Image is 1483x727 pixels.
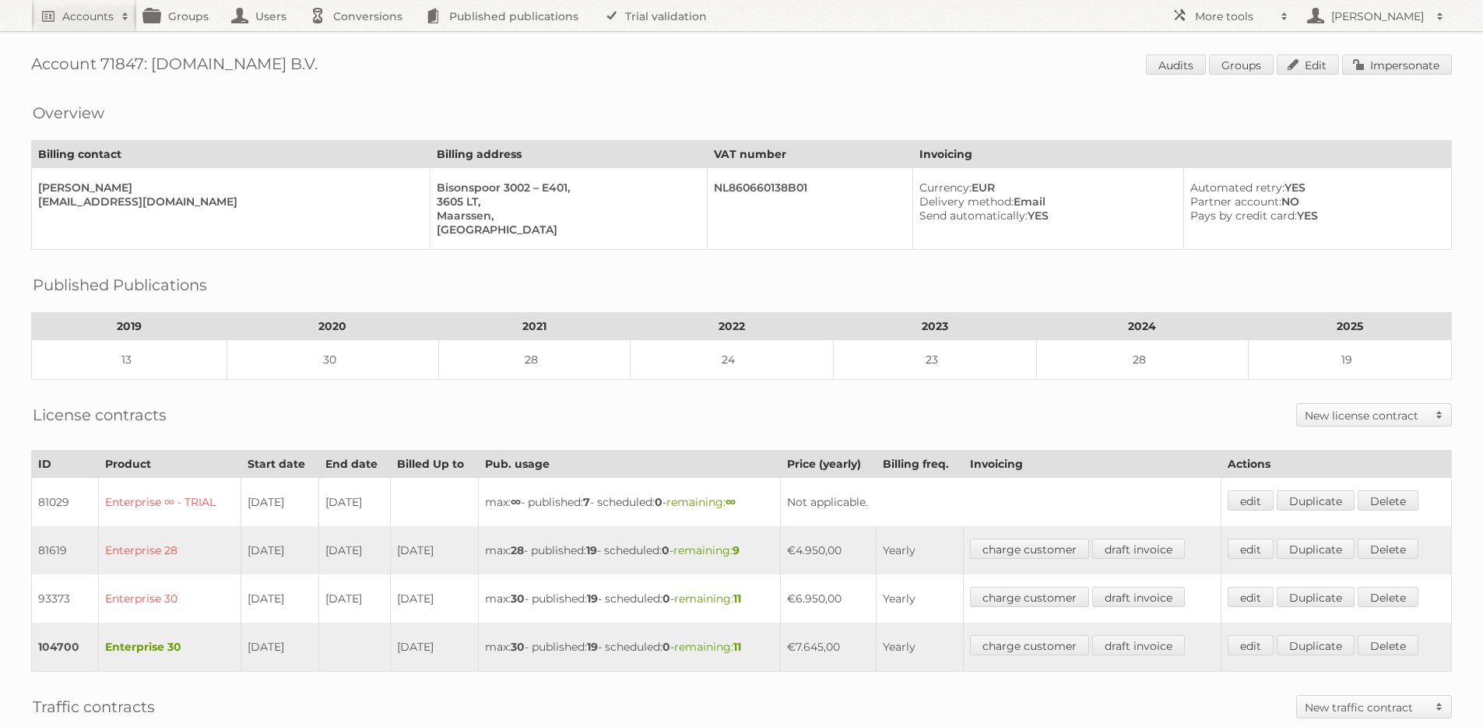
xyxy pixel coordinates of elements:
th: 2019 [32,313,227,340]
div: Bisonspoor 3002 – E401, [437,181,695,195]
td: 104700 [32,623,99,672]
th: Price (yearly) [781,451,877,478]
div: YES [1190,209,1439,223]
span: Pays by credit card: [1190,209,1297,223]
a: Duplicate [1277,587,1355,607]
span: Toggle [1428,404,1451,426]
div: EUR [919,181,1171,195]
td: 28 [1037,340,1249,380]
span: remaining: [666,495,736,509]
td: Yearly [877,574,964,623]
td: Enterprise ∞ - TRIAL [98,478,241,527]
td: Yearly [877,526,964,574]
h2: New traffic contract [1305,700,1428,715]
h2: Published Publications [33,273,207,297]
td: Enterprise 30 [98,623,241,672]
a: draft invoice [1092,635,1185,655]
td: max: - published: - scheduled: - [478,478,781,527]
span: Toggle [1428,696,1451,718]
a: edit [1228,539,1274,559]
h2: Traffic contracts [33,695,155,718]
th: 2021 [438,313,630,340]
th: 2020 [227,313,439,340]
strong: 11 [733,640,741,654]
a: charge customer [970,587,1089,607]
strong: ∞ [511,495,521,509]
strong: 0 [662,543,669,557]
td: 81619 [32,526,99,574]
strong: 7 [583,495,590,509]
td: 13 [32,340,227,380]
a: Delete [1358,490,1418,511]
div: YES [919,209,1171,223]
a: Delete [1358,635,1418,655]
td: Enterprise 30 [98,574,241,623]
th: Invoicing [913,141,1452,168]
th: Start date [241,451,318,478]
div: [GEOGRAPHIC_DATA] [437,223,695,237]
th: 2024 [1037,313,1249,340]
th: 2022 [630,313,833,340]
td: max: - published: - scheduled: - [478,574,781,623]
td: NL860660138B01 [708,168,913,250]
strong: 19 [587,640,598,654]
h2: Accounts [62,9,114,24]
th: Actions [1221,451,1451,478]
th: Billing freq. [877,451,964,478]
td: [DATE] [241,478,318,527]
strong: ∞ [726,495,736,509]
a: charge customer [970,539,1089,559]
a: Impersonate [1342,54,1452,75]
strong: 19 [586,543,597,557]
td: [DATE] [390,526,478,574]
th: Pub. usage [478,451,781,478]
a: Duplicate [1277,490,1355,511]
span: remaining: [673,543,740,557]
th: End date [318,451,390,478]
td: Enterprise 28 [98,526,241,574]
div: 3605 LT, [437,195,695,209]
h2: Overview [33,101,104,125]
th: ID [32,451,99,478]
td: 28 [438,340,630,380]
span: Partner account: [1190,195,1281,209]
a: edit [1228,490,1274,511]
strong: 30 [511,640,525,654]
div: Email [919,195,1171,209]
a: Duplicate [1277,635,1355,655]
a: Delete [1358,587,1418,607]
th: VAT number [708,141,913,168]
td: Yearly [877,623,964,672]
th: Billing contact [32,141,430,168]
div: NO [1190,195,1439,209]
td: €4.950,00 [781,526,877,574]
td: max: - published: - scheduled: - [478,623,781,672]
h2: License contracts [33,403,167,427]
td: 19 [1248,340,1451,380]
a: Audits [1146,54,1206,75]
th: Product [98,451,241,478]
h2: More tools [1195,9,1273,24]
th: Invoicing [964,451,1221,478]
td: max: - published: - scheduled: - [478,526,781,574]
h1: Account 71847: [DOMAIN_NAME] B.V. [31,54,1452,78]
td: [DATE] [241,574,318,623]
span: Automated retry: [1190,181,1284,195]
strong: 28 [511,543,524,557]
td: €7.645,00 [781,623,877,672]
td: [DATE] [318,478,390,527]
td: 93373 [32,574,99,623]
td: [DATE] [241,623,318,672]
td: 23 [833,340,1036,380]
th: 2023 [833,313,1036,340]
strong: 0 [662,640,670,654]
span: remaining: [674,640,741,654]
span: Delivery method: [919,195,1014,209]
th: 2025 [1248,313,1451,340]
td: 30 [227,340,439,380]
strong: 0 [655,495,662,509]
td: €6.950,00 [781,574,877,623]
a: New traffic contract [1297,696,1451,718]
h2: [PERSON_NAME] [1327,9,1429,24]
td: 24 [630,340,833,380]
